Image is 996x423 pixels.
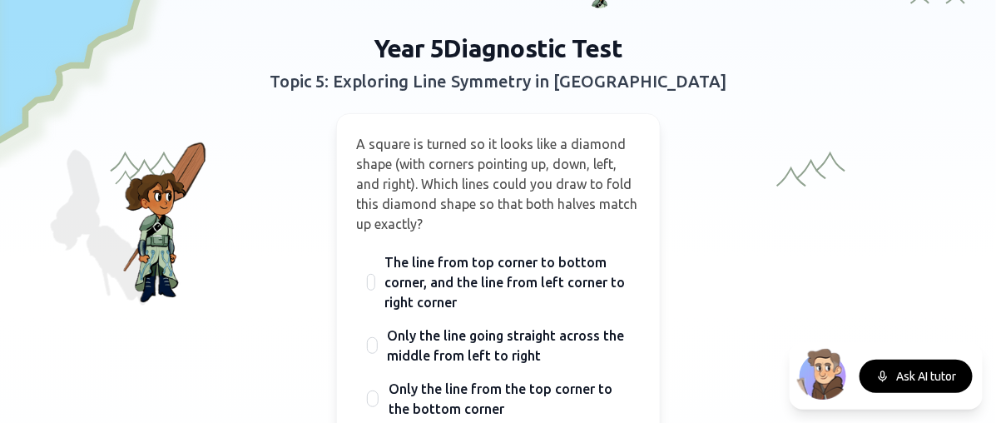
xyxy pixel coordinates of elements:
[388,326,630,366] span: Only the line going straight across the middle from left to right
[860,360,973,393] button: Ask AI tutor
[385,252,630,312] span: The line from top corner to bottom corner, and the line from left corner to right corner
[192,70,805,93] h2: Topic 5: Exploring Line Symmetry in [GEOGRAPHIC_DATA]
[192,33,805,63] h1: Year 5 Diagnostic Test
[389,379,629,419] span: Only the line from the top corner to the bottom corner
[357,137,638,231] span: A square is turned so it looks like a diamond shape (with corners pointing up, down, left, and ri...
[796,346,850,400] img: North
